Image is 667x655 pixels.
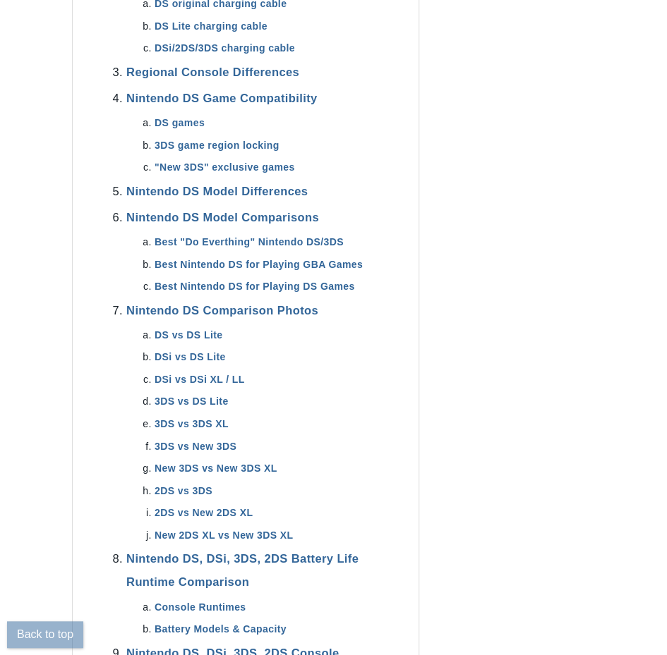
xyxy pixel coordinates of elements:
a: 3DS vs DS Lite [155,396,229,407]
a: 3DS vs 3DS XL [155,418,229,429]
a: New 2DS XL vs New 3DS XL [155,529,293,541]
a: DS games [155,117,205,128]
a: DSi vs DSi XL / LL [155,374,245,385]
a: Best Nintendo DS for Playing DS Games [155,281,355,292]
a: 2DS vs New 2DS XL [155,507,253,518]
a: Nintendo DS, DSi, 3DS, 2DS Battery Life Runtime Comparison [126,552,359,588]
a: 3DS vs New 3DS [155,441,236,452]
button: Back to top [7,621,83,648]
a: Nintendo DS Model Differences [126,185,308,197]
a: Best "Do Everthing" Nintendo DS/3DS [155,236,344,247]
a: DSi vs DS Lite [155,351,226,362]
a: DS vs DS Lite [155,329,222,341]
a: New 3DS vs New 3DS XL [155,463,277,474]
a: Nintendo DS Comparison Photos [126,304,318,317]
a: Best Nintendo DS for Playing GBA Games [155,259,363,270]
a: Battery Models & Capacity [155,623,287,635]
a: 2DS vs 3DS [155,485,212,496]
a: 3DS game region locking [155,140,280,151]
a: Regional Console Differences [126,66,299,78]
a: Console Runtimes [155,601,246,613]
a: "New 3DS" exclusive games [155,161,295,173]
a: DSi/2DS/3DS charging cable [155,42,295,54]
a: Nintendo DS Game Compatibility [126,92,318,104]
a: DS Lite charging cable [155,20,268,32]
a: Nintendo DS Model Comparisons [126,211,319,224]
